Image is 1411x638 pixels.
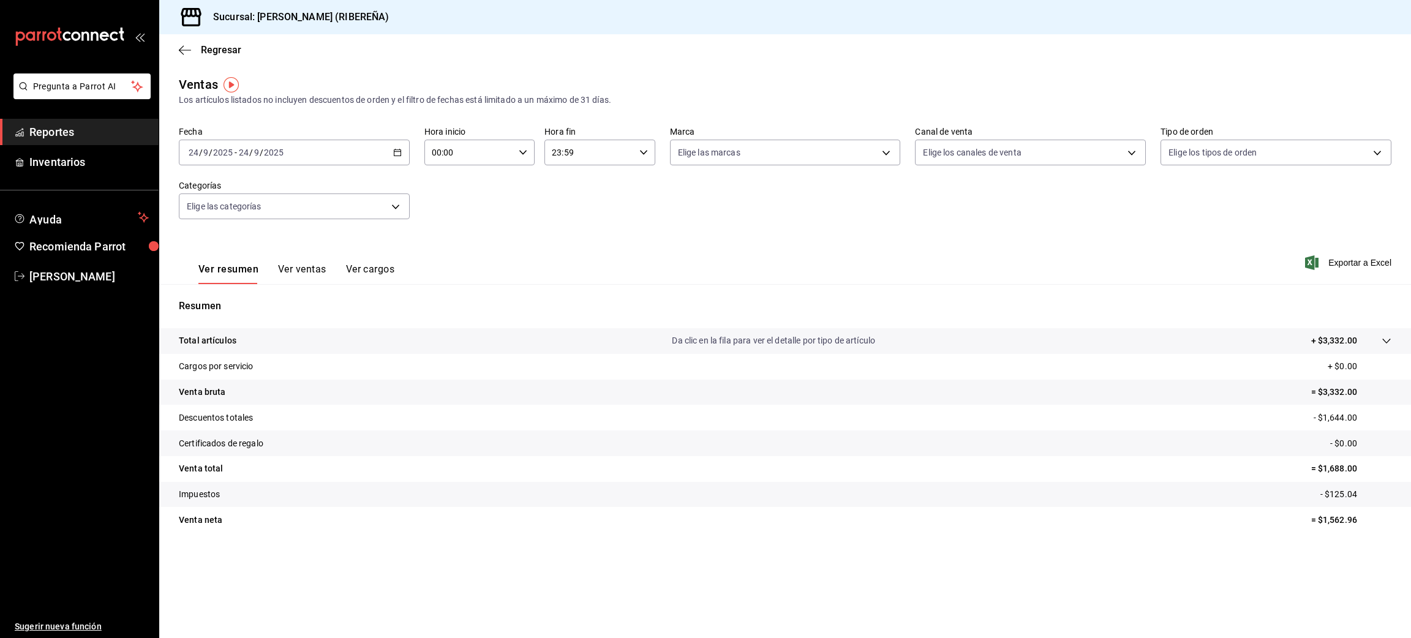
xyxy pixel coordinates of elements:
[213,148,233,157] input: ----
[235,148,237,157] span: -
[923,146,1021,159] span: Elige los canales de venta
[1330,437,1391,450] p: - $0.00
[29,154,149,170] span: Inventarios
[278,263,326,284] button: Ver ventas
[260,148,263,157] span: /
[33,80,132,93] span: Pregunta a Parrot AI
[179,44,241,56] button: Regresar
[209,148,213,157] span: /
[203,148,209,157] input: --
[1320,488,1391,501] p: - $125.04
[188,148,199,157] input: --
[672,334,875,347] p: Da clic en la fila para ver el detalle por tipo de artículo
[915,127,1146,136] label: Canal de venta
[1328,360,1391,373] p: + $0.00
[1161,127,1391,136] label: Tipo de orden
[1311,334,1357,347] p: + $3,332.00
[199,148,203,157] span: /
[179,360,254,373] p: Cargos por servicio
[13,73,151,99] button: Pregunta a Parrot AI
[179,411,253,424] p: Descuentos totales
[29,210,133,225] span: Ayuda
[179,437,263,450] p: Certificados de regalo
[29,238,149,255] span: Recomienda Parrot
[1311,386,1391,399] p: = $3,332.00
[1311,462,1391,475] p: = $1,688.00
[203,10,389,24] h3: Sucursal: [PERSON_NAME] (RIBEREÑA)
[179,299,1391,313] p: Resumen
[224,77,239,92] img: Tooltip marker
[179,514,222,527] p: Venta neta
[198,263,258,284] button: Ver resumen
[1311,514,1391,527] p: = $1,562.96
[187,200,262,212] span: Elige las categorías
[678,146,740,159] span: Elige las marcas
[238,148,249,157] input: --
[15,620,149,633] span: Sugerir nueva función
[254,148,260,157] input: --
[201,44,241,56] span: Regresar
[179,94,1391,107] div: Los artículos listados no incluyen descuentos de orden y el filtro de fechas está limitado a un m...
[179,75,218,94] div: Ventas
[263,148,284,157] input: ----
[670,127,901,136] label: Marca
[135,32,145,42] button: open_drawer_menu
[424,127,535,136] label: Hora inicio
[29,268,149,285] span: [PERSON_NAME]
[179,127,410,136] label: Fecha
[29,124,149,140] span: Reportes
[179,386,225,399] p: Venta bruta
[544,127,655,136] label: Hora fin
[179,181,410,190] label: Categorías
[346,263,395,284] button: Ver cargos
[179,488,220,501] p: Impuestos
[179,462,223,475] p: Venta total
[1308,255,1391,270] button: Exportar a Excel
[198,263,394,284] div: navigation tabs
[249,148,253,157] span: /
[1314,411,1391,424] p: - $1,644.00
[179,334,236,347] p: Total artículos
[1168,146,1257,159] span: Elige los tipos de orden
[9,89,151,102] a: Pregunta a Parrot AI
